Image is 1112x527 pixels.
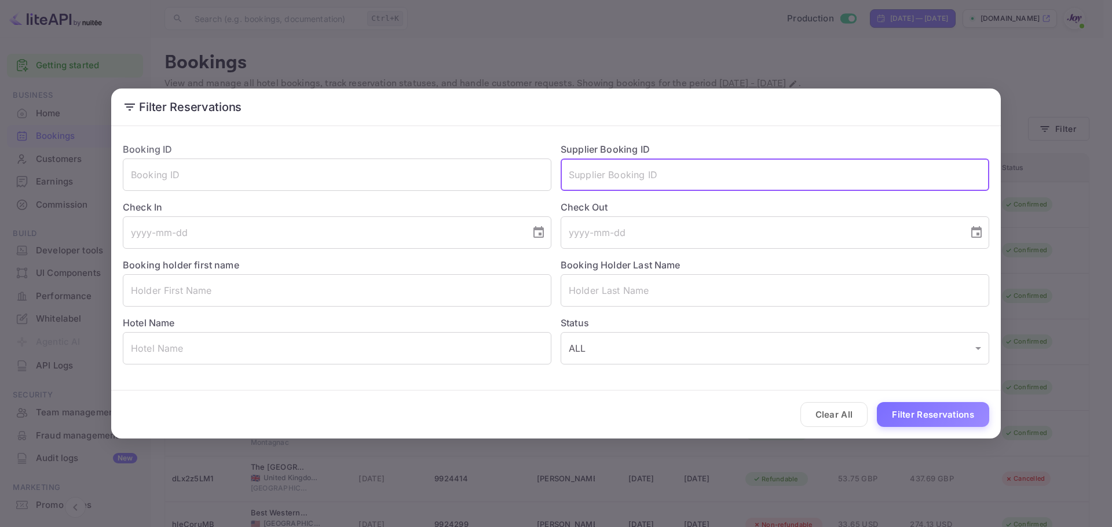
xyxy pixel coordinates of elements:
[561,259,681,271] label: Booking Holder Last Name
[527,221,550,244] button: Choose date
[123,143,173,155] label: Booking ID
[123,216,522,249] input: yyyy-mm-dd
[123,317,175,329] label: Hotel Name
[561,216,960,249] input: yyyy-mm-dd
[800,402,868,427] button: Clear All
[123,259,239,271] label: Booking holder first name
[561,159,989,191] input: Supplier Booking ID
[123,274,551,307] input: Holder First Name
[877,402,989,427] button: Filter Reservations
[561,274,989,307] input: Holder Last Name
[561,143,650,155] label: Supplier Booking ID
[111,89,1001,126] h2: Filter Reservations
[561,332,989,364] div: ALL
[561,200,989,214] label: Check Out
[123,332,551,364] input: Hotel Name
[561,316,989,330] label: Status
[123,200,551,214] label: Check In
[965,221,988,244] button: Choose date
[123,159,551,191] input: Booking ID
